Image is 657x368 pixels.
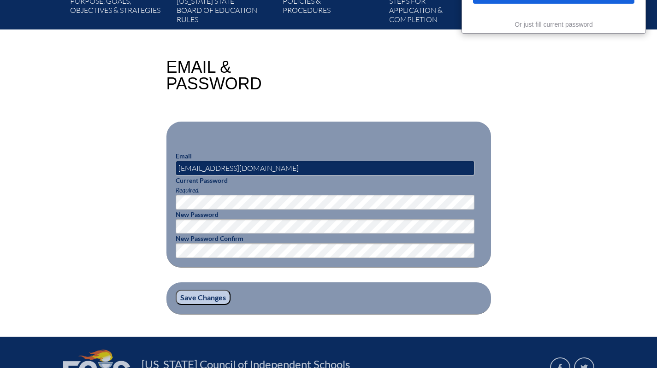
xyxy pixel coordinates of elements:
h1: Email & Password [166,59,262,92]
label: New Password [176,210,219,218]
a: Or just fill current password [515,19,593,30]
label: New Password Confirm [176,234,243,242]
label: Current Password [176,176,228,184]
input: Save Changes [176,290,231,305]
span: Required. [176,186,200,194]
label: Email [176,152,192,160]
